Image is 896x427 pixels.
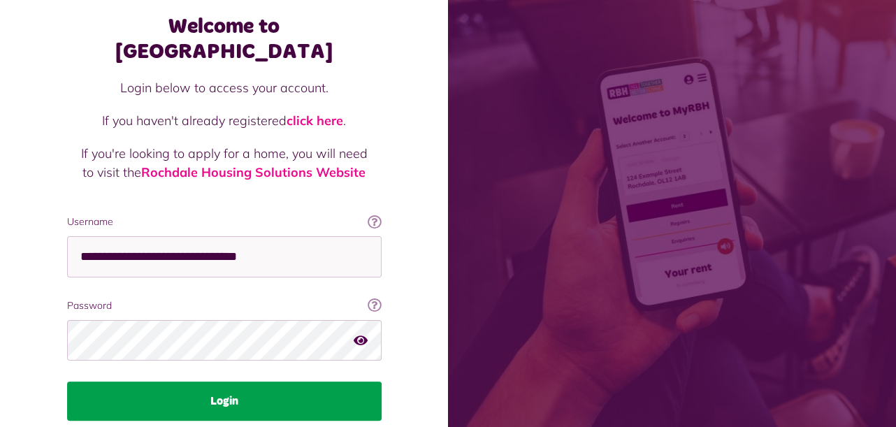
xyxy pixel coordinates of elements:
[81,144,368,182] p: If you're looking to apply for a home, you will need to visit the
[81,111,368,130] p: If you haven't already registered .
[67,298,382,313] label: Password
[67,14,382,64] h1: Welcome to [GEOGRAPHIC_DATA]
[141,164,366,180] a: Rochdale Housing Solutions Website
[81,78,368,97] p: Login below to access your account.
[67,215,382,229] label: Username
[67,382,382,421] button: Login
[287,113,343,129] a: click here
